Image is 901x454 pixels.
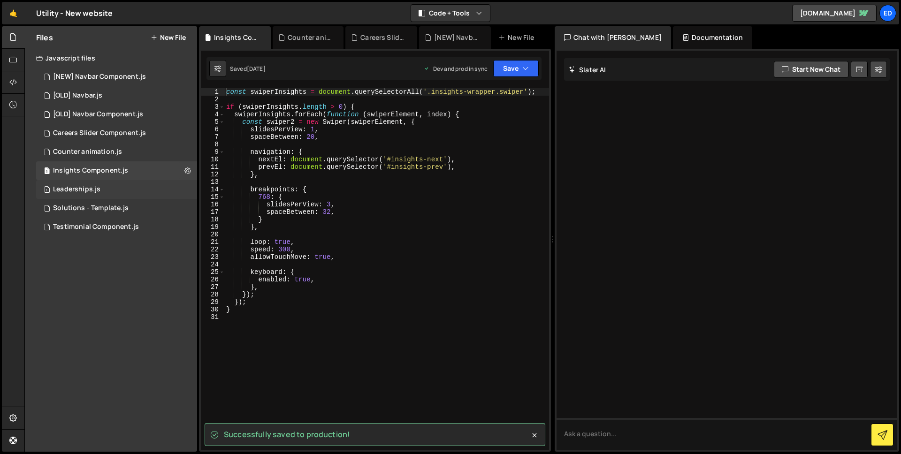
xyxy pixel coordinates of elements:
div: 1 [201,88,225,96]
div: 22 [201,246,225,253]
div: 16 [201,201,225,208]
div: [NEW] Navbar Component.js [434,33,480,42]
div: 26 [201,276,225,283]
div: 4 [201,111,225,118]
div: Leaderships.js [53,185,100,194]
div: 23 [201,253,225,261]
a: [DOMAIN_NAME] [792,5,877,22]
div: [DATE] [247,65,266,73]
div: 16434/45663.js [36,199,197,218]
div: Counter animation.js [288,33,332,42]
div: 29 [201,298,225,306]
div: Javascript files [25,49,197,68]
div: 16434/44776.js [36,180,197,199]
div: 16434/44915.js [36,105,197,124]
div: 16434/45445.js [36,68,197,86]
div: 24 [201,261,225,268]
a: Ed [879,5,896,22]
div: Insights Component.js [214,33,260,42]
div: 8 [201,141,225,148]
div: Saved [230,65,266,73]
div: 16434/44509.js [36,143,197,161]
div: Testimonial Component.js [53,223,139,231]
div: 19 [201,223,225,231]
div: Careers Slider Component.js [360,33,406,42]
button: Save [493,60,539,77]
div: 16434/44766.js [36,124,197,143]
div: 27 [201,283,225,291]
span: Successfully saved to production! [224,429,350,439]
span: 1 [44,168,50,175]
button: Code + Tools [411,5,490,22]
div: 17 [201,208,225,216]
div: 16434/44510.js [36,218,197,236]
div: 3 [201,103,225,111]
div: 16434/44912.js [36,86,197,105]
div: 10 [201,156,225,163]
div: 6 [201,126,225,133]
div: 15 [201,193,225,201]
div: 5 [201,118,225,126]
div: 18 [201,216,225,223]
div: Dev and prod in sync [424,65,488,73]
div: Documentation [673,26,752,49]
div: [NEW] Navbar Component.js [53,73,146,81]
div: [OLD] Navbar Component.js [53,110,143,119]
div: 7 [201,133,225,141]
div: Careers Slider Component.js [53,129,146,137]
h2: Slater AI [569,65,606,74]
div: 14 [201,186,225,193]
div: 11 [201,163,225,171]
div: Chat with [PERSON_NAME] [555,26,671,49]
div: 16434/44513.js [36,161,197,180]
div: 13 [201,178,225,186]
div: 25 [201,268,225,276]
button: Start new chat [774,61,848,78]
div: 30 [201,306,225,313]
div: 31 [201,313,225,321]
div: 12 [201,171,225,178]
div: [OLD] Navbar.js [53,91,102,100]
div: 28 [201,291,225,298]
div: Solutions - Template.js [53,204,129,212]
div: 20 [201,231,225,238]
a: 🤙 [2,2,25,24]
button: New File [151,34,186,41]
div: 21 [201,238,225,246]
div: New File [498,33,538,42]
h2: Files [36,32,53,43]
div: 2 [201,96,225,103]
div: Counter animation.js [53,148,122,156]
div: Insights Component.js [53,166,128,175]
div: Utility - New website [36,8,113,19]
span: 1 [44,187,50,194]
div: 9 [201,148,225,156]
